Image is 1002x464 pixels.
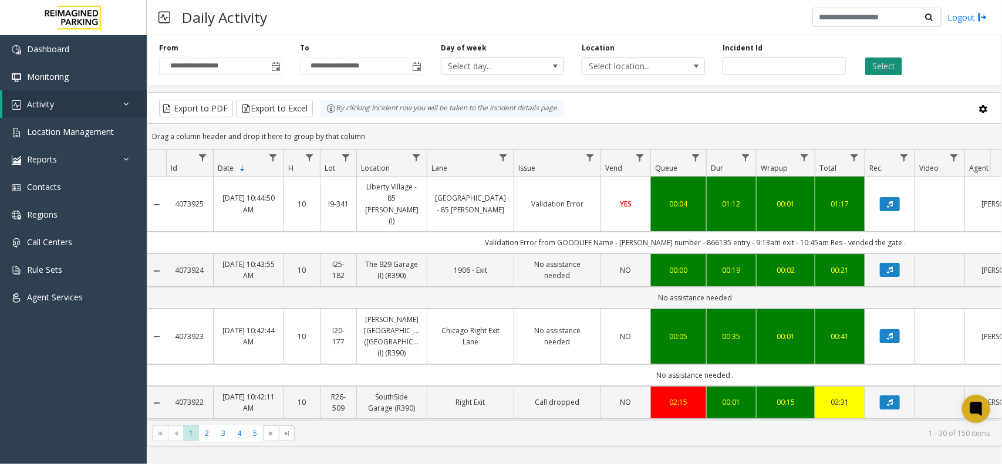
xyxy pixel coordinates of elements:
a: [DATE] 10:42:11 AM [221,391,276,414]
a: Total Filter Menu [846,150,862,165]
img: infoIcon.svg [326,104,336,113]
a: Right Exit [434,397,507,408]
span: Select location... [582,58,680,74]
span: Lane [431,163,447,173]
a: 00:01 [764,331,808,342]
span: Sortable [238,164,247,173]
span: Contacts [27,181,61,192]
a: NO [608,265,643,276]
a: 00:41 [822,331,858,342]
div: 00:02 [764,265,808,276]
a: Chicago Right Exit Lane [434,325,507,347]
label: Day of week [441,43,487,53]
span: Toggle popup [269,58,282,74]
button: Select [865,57,902,75]
a: 00:19 [714,265,749,276]
span: H [288,163,293,173]
div: 01:12 [714,198,749,209]
img: logout [978,11,987,23]
a: YES [608,198,643,209]
a: 02:15 [658,397,699,408]
label: To [300,43,309,53]
span: Activity [27,99,54,110]
button: Export to PDF [159,100,233,117]
span: Go to the last page [279,425,295,442]
a: 01:17 [822,198,858,209]
a: Vend Filter Menu [632,150,648,165]
a: NO [608,397,643,408]
a: Dur Filter Menu [738,150,754,165]
span: Date [218,163,234,173]
a: The 929 Garage (I) (R390) [364,259,420,281]
a: 10 [291,265,313,276]
img: 'icon' [12,293,21,303]
a: Issue Filter Menu [582,150,598,165]
a: Wrapup Filter Menu [797,150,812,165]
label: Incident Id [723,43,763,53]
a: SouthSide Garage (R390) [364,391,420,414]
a: H Filter Menu [302,150,318,165]
a: [DATE] 10:44:50 AM [221,192,276,215]
a: Collapse Details [147,332,166,341]
span: Toggle popup [410,58,423,74]
span: Agent [969,163,988,173]
img: 'icon' [12,128,21,137]
span: Call Centers [27,236,72,248]
span: YES [620,199,632,209]
a: Lane Filter Menu [495,150,511,165]
span: Go to the last page [282,429,292,438]
a: 00:00 [658,265,699,276]
span: Location Management [27,126,114,137]
span: Select day... [441,58,539,74]
div: Drag a column header and drop it here to group by that column [147,126,1001,147]
a: Call dropped [521,397,593,408]
img: 'icon' [12,211,21,220]
span: Queue [655,163,677,173]
a: 1906 - Exit [434,265,507,276]
span: Agent Services [27,292,83,303]
span: NO [620,265,632,275]
span: Dashboard [27,43,69,55]
div: 00:01 [714,397,749,408]
span: Issue [518,163,535,173]
a: R26-509 [328,391,349,414]
div: By clicking Incident row you will be taken to the incident details page. [320,100,565,117]
img: 'icon' [12,266,21,275]
div: 00:35 [714,331,749,342]
a: 10 [291,198,313,209]
label: Location [582,43,615,53]
span: Rec. [869,163,883,173]
span: Wrapup [761,163,788,173]
span: Page 3 [215,425,231,441]
kendo-pager-info: 1 - 30 of 150 items [302,428,990,438]
a: I20-177 [328,325,349,347]
span: Dur [711,163,723,173]
a: Rec. Filter Menu [896,150,912,165]
h3: Daily Activity [176,3,273,32]
label: From [159,43,178,53]
a: 4073922 [173,397,206,408]
a: 4073923 [173,331,206,342]
a: 02:31 [822,397,858,408]
span: Page 1 [183,425,199,441]
a: No assistance needed [521,259,593,281]
span: Page 4 [231,425,247,441]
a: Id Filter Menu [195,150,211,165]
span: Video [919,163,939,173]
a: 00:15 [764,397,808,408]
a: I9-341 [328,198,349,209]
span: Vend [605,163,622,173]
a: Collapse Details [147,200,166,209]
span: Regions [27,209,58,220]
img: 'icon' [12,238,21,248]
a: 00:04 [658,198,699,209]
a: 00:21 [822,265,858,276]
span: NO [620,397,632,407]
a: [DATE] 10:43:55 AM [221,259,276,281]
a: No assistance needed [521,325,593,347]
